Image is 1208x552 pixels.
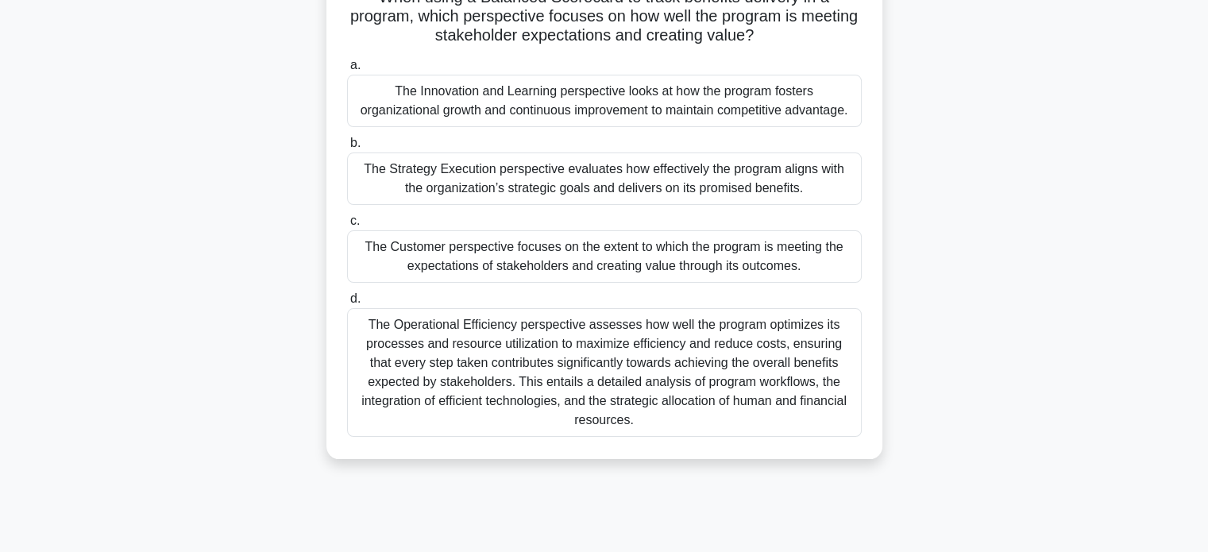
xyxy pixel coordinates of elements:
div: The Operational Efficiency perspective assesses how well the program optimizes its processes and ... [347,308,862,437]
div: The Innovation and Learning perspective looks at how the program fosters organizational growth an... [347,75,862,127]
span: a. [350,58,361,71]
span: b. [350,136,361,149]
div: The Strategy Execution perspective evaluates how effectively the program aligns with the organiza... [347,152,862,205]
div: The Customer perspective focuses on the extent to which the program is meeting the expectations o... [347,230,862,283]
span: d. [350,291,361,305]
span: c. [350,214,360,227]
